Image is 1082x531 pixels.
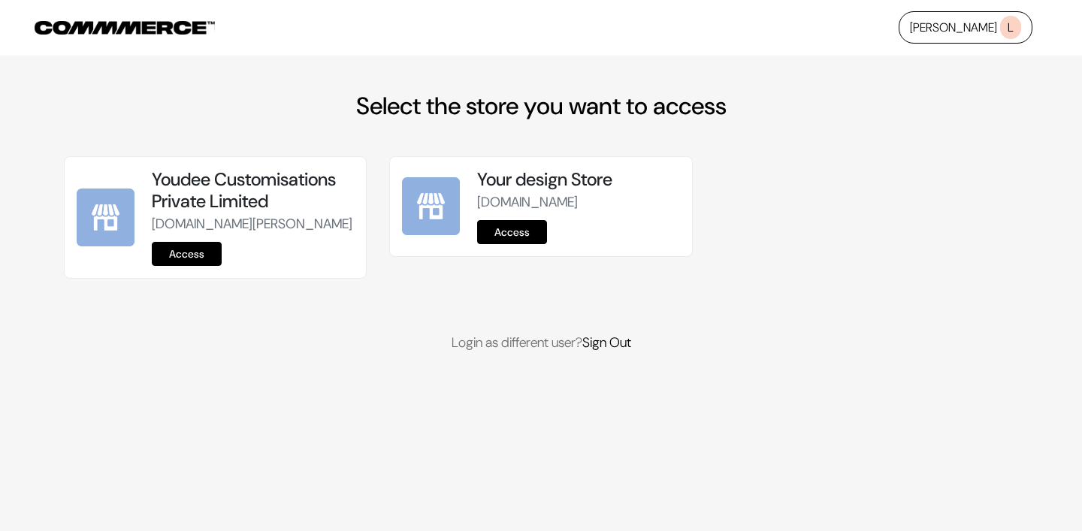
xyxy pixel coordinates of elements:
h5: Youdee Customisations Private Limited [152,169,354,213]
a: [PERSON_NAME]L [899,11,1032,44]
p: [DOMAIN_NAME] [477,192,679,213]
a: Access [477,220,547,244]
img: Youdee Customisations Private Limited [77,189,134,246]
a: Access [152,242,222,266]
span: L [1000,16,1021,39]
h5: Your design Store [477,169,679,191]
img: Your design Store [402,177,460,235]
h2: Select the store you want to access [64,92,1018,120]
p: [DOMAIN_NAME][PERSON_NAME] [152,214,354,234]
img: COMMMERCE [35,21,215,35]
a: Sign Out [582,333,631,351]
p: Login as different user? [64,333,1018,353]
